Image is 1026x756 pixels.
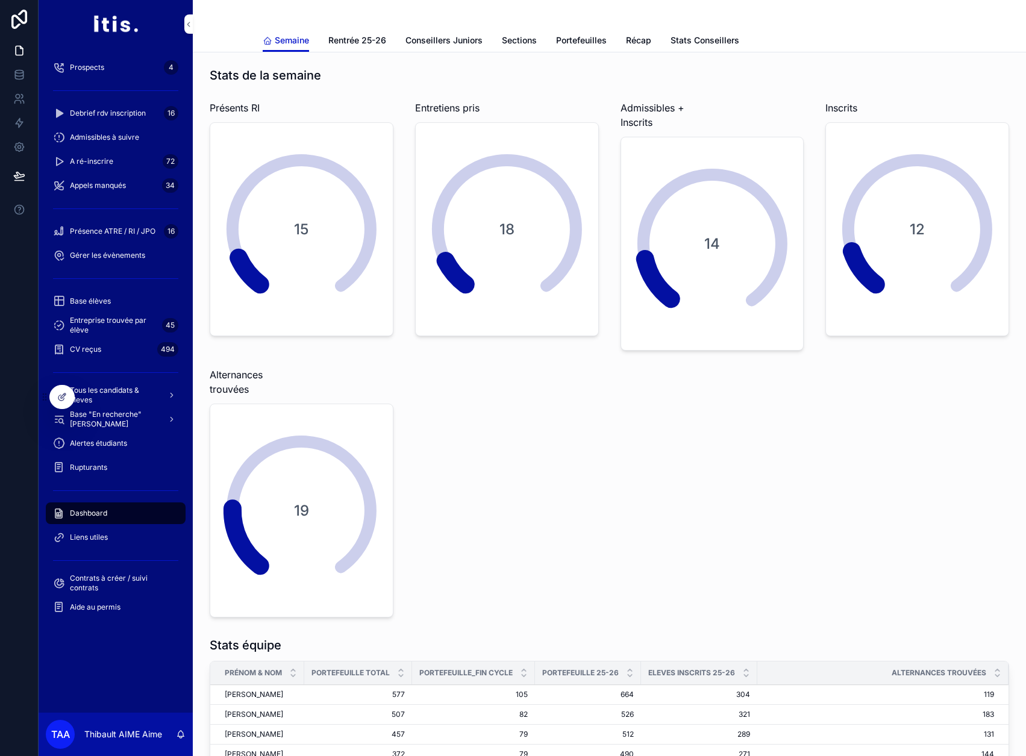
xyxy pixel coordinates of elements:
a: Base élèves [46,290,186,312]
span: Portefeuille total [311,668,390,678]
a: Entreprise trouvée par élève45 [46,314,186,336]
span: Admissibles + Inscrits [621,101,714,130]
span: Présents RI [210,101,260,115]
div: 16 [164,106,178,120]
span: Contrats à créer / suivi contrats [70,573,174,593]
span: 14 [671,234,753,254]
span: 15 [260,220,342,239]
a: Alertes étudiants [46,433,186,454]
span: Alternances trouvées [892,668,986,678]
span: Prénom & NOM [225,668,282,678]
h1: Stats équipe [210,637,281,654]
a: Admissibles à suivre [46,127,186,148]
span: 577 [311,690,405,699]
span: 18 [466,220,548,239]
a: Debrief rdv inscription16 [46,102,186,124]
span: Appels manqués [70,181,126,190]
span: Portefeuille_fin cycle [419,668,513,678]
span: Debrief rdv inscription [70,108,146,118]
a: Présence ATRE / RI / JPO16 [46,220,186,242]
div: 45 [162,318,178,333]
a: Contrats à créer / suivi contrats [46,572,186,594]
span: Rentrée 25-26 [328,34,386,46]
span: 12 [877,220,959,239]
a: Rentrée 25-26 [328,30,386,54]
a: Dashboard [46,502,186,524]
span: 526 [542,710,634,719]
a: Gérer les évènements [46,245,186,266]
span: Alertes étudiants [70,439,127,448]
h1: Stats de la semaine [210,67,321,84]
a: Appels manqués34 [46,175,186,196]
div: 494 [157,342,178,357]
span: Base élèves [70,296,111,306]
span: Récap [626,34,651,46]
span: 507 [311,710,405,719]
span: A ré-inscrire [70,157,113,166]
span: Entreprise trouvée par élève [70,316,157,335]
span: Rupturants [70,463,107,472]
img: App logo [93,14,138,34]
a: Liens utiles [46,526,186,548]
span: Tous les candidats & eleves [70,386,158,405]
span: Eleves inscrits 25-26 [648,668,735,678]
span: Inscrits [825,101,857,115]
span: TAA [51,727,70,742]
span: Portefeuilles [556,34,607,46]
a: Conseillers Juniors [405,30,483,54]
span: Prospects [70,63,104,72]
span: 82 [419,710,528,719]
a: Aide au permis [46,596,186,618]
a: Prospects4 [46,57,186,78]
span: Stats Conseillers [671,34,739,46]
span: 105 [419,690,528,699]
span: Conseillers Juniors [405,34,483,46]
span: Base "En recherche" [PERSON_NAME] [70,410,158,429]
div: scrollable content [39,48,193,634]
span: 19 [260,501,342,520]
span: Présence ATRE / RI / JPO [70,226,155,236]
span: 79 [419,729,528,739]
div: 72 [163,154,178,169]
a: Base "En recherche" [PERSON_NAME] [46,408,186,430]
span: 119 [757,690,994,699]
a: A ré-inscrire72 [46,151,186,172]
span: Dashboard [70,508,107,518]
a: Portefeuilles [556,30,607,54]
span: Sections [502,34,537,46]
a: Semaine [263,30,309,52]
span: Semaine [275,34,309,46]
span: 289 [648,729,750,739]
span: Alternances trouvées [210,367,303,396]
span: [PERSON_NAME] [225,690,283,699]
a: Sections [502,30,537,54]
div: 4 [164,60,178,75]
div: 34 [162,178,178,193]
a: CV reçus494 [46,339,186,360]
span: [PERSON_NAME] [225,729,283,739]
span: [PERSON_NAME] [225,710,283,719]
span: 512 [542,729,634,739]
div: 16 [164,224,178,239]
span: 183 [757,710,994,719]
a: Tous les candidats & eleves [46,384,186,406]
span: Portefeuille 25-26 [542,668,619,678]
span: Admissibles à suivre [70,133,139,142]
p: Thibault AIME Aime [84,728,162,740]
span: Entretiens pris [415,101,480,115]
a: Rupturants [46,457,186,478]
a: Stats Conseillers [671,30,739,54]
span: 321 [648,710,750,719]
span: Gérer les évènements [70,251,145,260]
span: 131 [757,729,994,739]
span: 664 [542,690,634,699]
span: Liens utiles [70,533,108,542]
span: 457 [311,729,405,739]
span: Aide au permis [70,602,120,612]
span: 304 [648,690,750,699]
span: CV reçus [70,345,101,354]
a: Récap [626,30,651,54]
